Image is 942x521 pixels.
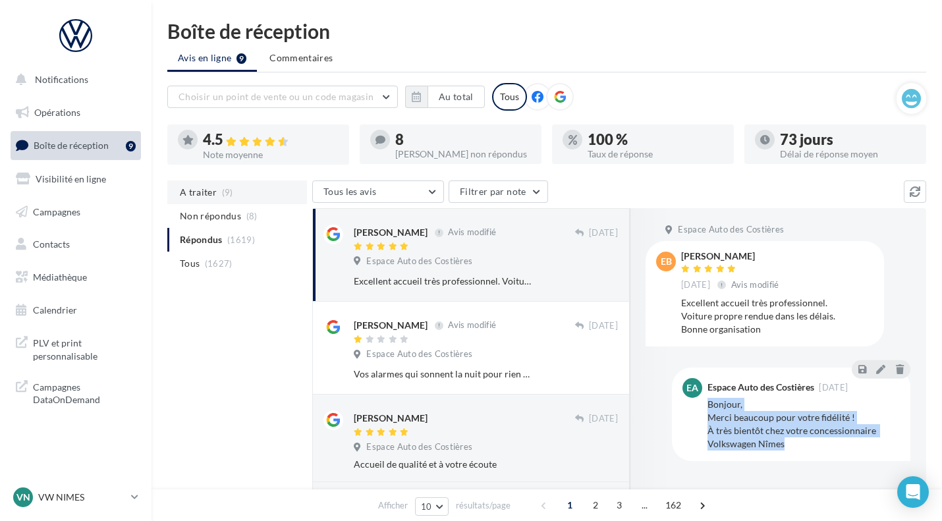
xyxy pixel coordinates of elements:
span: Visibilité en ligne [36,173,106,184]
span: EB [661,255,672,268]
div: [PERSON_NAME] [354,226,428,239]
span: (8) [246,211,258,221]
span: [DATE] [589,320,618,332]
button: Au total [405,86,485,108]
span: 1 [559,495,580,516]
button: Tous les avis [312,180,444,203]
div: Boîte de réception [167,21,926,41]
span: Tous les avis [323,186,377,197]
a: Boîte de réception9 [8,131,144,159]
span: PLV et print personnalisable [33,334,136,362]
div: 73 jours [780,132,916,147]
a: Campagnes DataOnDemand [8,373,144,412]
span: 162 [660,495,687,516]
a: Calendrier [8,296,144,324]
div: 9 [126,141,136,151]
span: Commentaires [269,51,333,65]
a: VN VW NIMES [11,485,141,510]
span: [DATE] [589,227,618,239]
a: Opérations [8,99,144,126]
div: 8 [395,132,531,147]
span: Tous [180,257,200,270]
span: [DATE] [819,383,848,392]
a: Contacts [8,231,144,258]
a: Visibilité en ligne [8,165,144,193]
div: [PERSON_NAME] [354,319,428,332]
div: [PERSON_NAME] [354,412,428,425]
div: Vos alarmes qui sonnent la nuit pour rien un irrespect total pour les gens qui y vivent ! Cette n... [354,368,532,381]
span: Espace Auto des Costières [366,441,472,453]
span: A traiter [180,186,217,199]
button: Filtrer par note [449,180,548,203]
a: Campagnes [8,198,144,226]
button: Au total [428,86,485,108]
span: Avis modifié [731,279,779,290]
span: Espace Auto des Costières [678,224,784,236]
div: Note moyenne [203,150,339,159]
div: Espace Auto des Costières [707,383,814,392]
span: Opérations [34,107,80,118]
span: Afficher [378,499,408,512]
span: Espace Auto des Costières [366,348,472,360]
div: Bonjour, Merci beaucoup pour votre fidélité ! À très bientôt chez votre concessionnaire Volkswage... [707,398,900,451]
span: Espace Auto des Costières [366,256,472,267]
span: EA [686,381,698,395]
div: Excellent accueil très professionnel. Voiture propre rendue dans les délais. Bonne organisation [681,296,873,336]
span: [DATE] [589,413,618,425]
a: PLV et print personnalisable [8,329,144,368]
div: [PERSON_NAME] [681,252,782,261]
span: Avis modifié [448,320,496,331]
span: résultats/page [456,499,511,512]
span: (1627) [205,258,233,269]
div: [PERSON_NAME] non répondus [395,150,531,159]
div: Open Intercom Messenger [897,476,929,508]
div: 100 % [588,132,723,147]
span: Notifications [35,74,88,85]
span: Campagnes [33,206,80,217]
span: 10 [421,501,432,512]
a: Médiathèque [8,263,144,291]
span: 2 [585,495,606,516]
span: 3 [609,495,630,516]
span: Contacts [33,238,70,250]
span: (9) [222,187,233,198]
span: [DATE] [681,279,710,291]
span: Choisir un point de vente ou un code magasin [179,91,374,102]
div: Excellent accueil très professionnel. Voiture propre rendue dans les délais. Bonne organisation [354,275,532,288]
div: Accueil de qualité et à votre écoute [354,458,618,471]
button: 10 [415,497,449,516]
span: Calendrier [33,304,77,315]
span: ... [634,495,655,516]
span: Avis modifié [448,227,496,238]
div: 4.5 [203,132,339,148]
div: Tous [492,83,527,111]
span: VN [16,491,30,504]
button: Choisir un point de vente ou un code magasin [167,86,398,108]
span: Campagnes DataOnDemand [33,378,136,406]
span: Médiathèque [33,271,87,283]
button: Notifications [8,66,138,94]
div: Délai de réponse moyen [780,150,916,159]
div: Taux de réponse [588,150,723,159]
span: Boîte de réception [34,140,109,151]
span: Non répondus [180,209,241,223]
p: VW NIMES [38,491,126,504]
